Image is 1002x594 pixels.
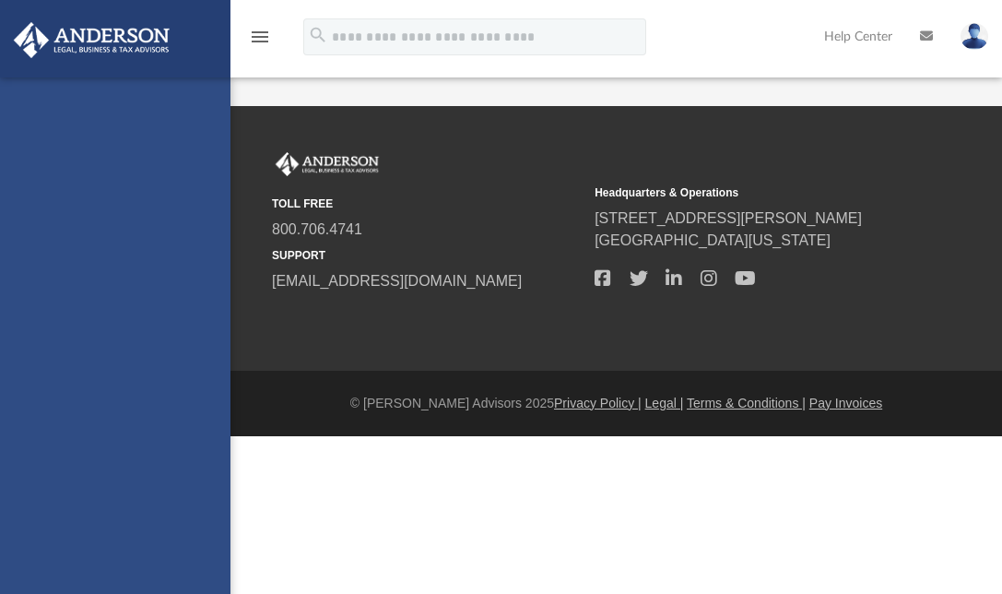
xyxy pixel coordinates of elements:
a: Terms & Conditions | [687,396,806,410]
small: TOLL FREE [272,196,582,212]
small: Headquarters & Operations [595,184,904,201]
a: 800.706.4741 [272,221,362,237]
img: User Pic [961,23,988,50]
img: Anderson Advisors Platinum Portal [272,152,383,176]
a: Legal | [645,396,684,410]
a: [GEOGRAPHIC_DATA][US_STATE] [595,232,831,248]
a: Privacy Policy | [554,396,642,410]
div: © [PERSON_NAME] Advisors 2025 [230,394,1002,413]
i: menu [249,26,271,48]
i: search [308,25,328,45]
a: [EMAIL_ADDRESS][DOMAIN_NAME] [272,273,522,289]
a: Pay Invoices [809,396,882,410]
img: Anderson Advisors Platinum Portal [8,22,175,58]
a: menu [249,35,271,48]
a: [STREET_ADDRESS][PERSON_NAME] [595,210,862,226]
small: SUPPORT [272,247,582,264]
